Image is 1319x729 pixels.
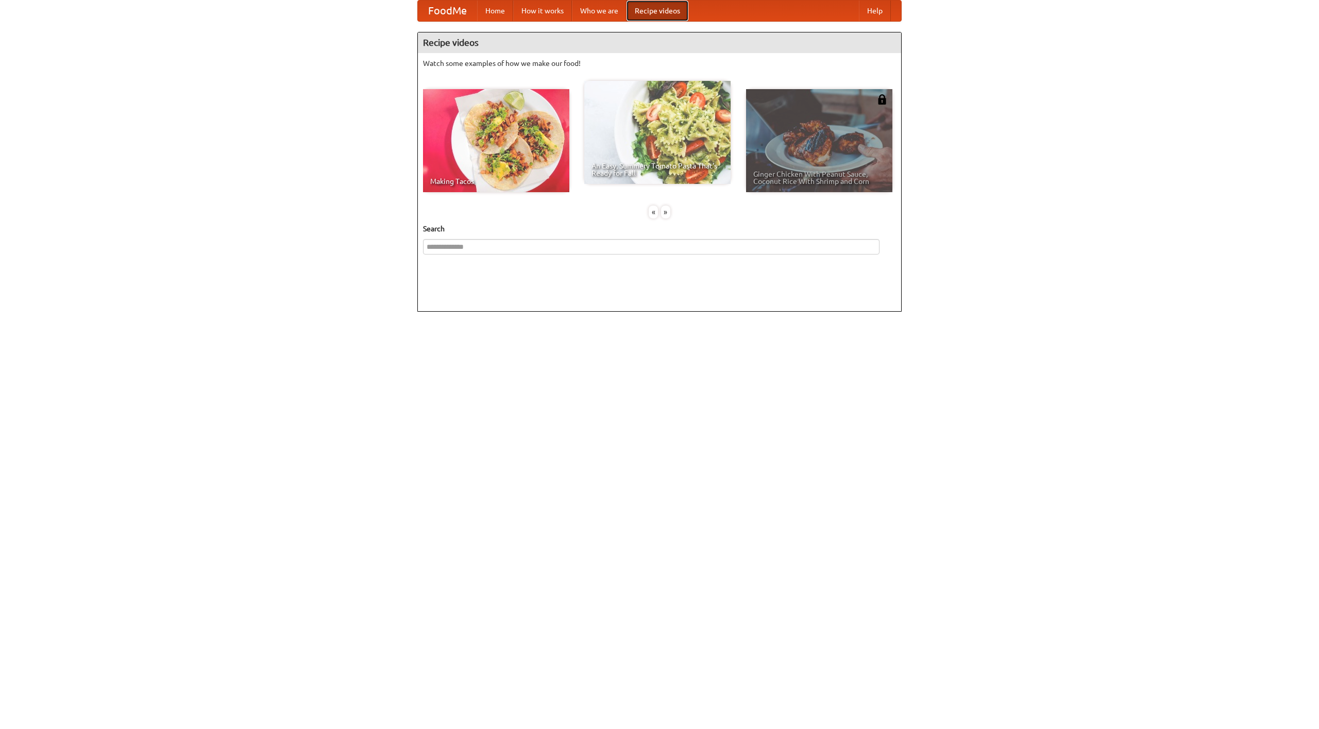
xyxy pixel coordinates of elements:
div: « [649,206,658,218]
a: Home [477,1,513,21]
a: Who we are [572,1,627,21]
span: Making Tacos [430,178,562,185]
p: Watch some examples of how we make our food! [423,58,896,69]
div: » [661,206,670,218]
a: Help [859,1,891,21]
h4: Recipe videos [418,32,901,53]
h5: Search [423,224,896,234]
a: Making Tacos [423,89,569,192]
a: Recipe videos [627,1,688,21]
a: An Easy, Summery Tomato Pasta That's Ready for Fall [584,81,731,184]
img: 483408.png [877,94,887,105]
a: FoodMe [418,1,477,21]
span: An Easy, Summery Tomato Pasta That's Ready for Fall [591,162,723,177]
a: How it works [513,1,572,21]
